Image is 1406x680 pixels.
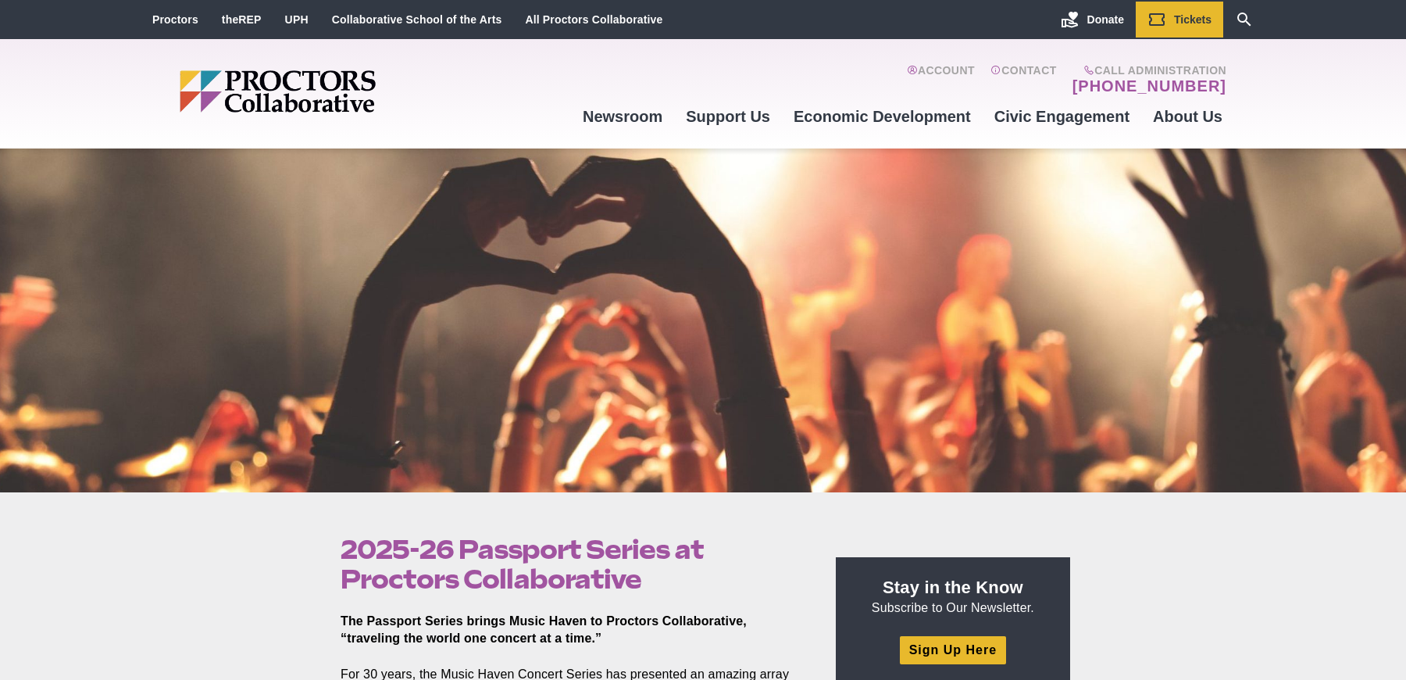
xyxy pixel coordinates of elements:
[883,578,1023,597] strong: Stay in the Know
[1049,2,1136,38] a: Donate
[674,95,782,138] a: Support Us
[341,535,800,594] h1: 2025-26 Passport Series at Proctors Collaborative
[983,95,1141,138] a: Civic Engagement
[571,95,674,138] a: Newsroom
[332,13,502,26] a: Collaborative School of the Arts
[782,95,983,138] a: Economic Development
[900,636,1006,664] a: Sign Up Here
[1136,2,1223,38] a: Tickets
[1087,13,1124,26] span: Donate
[907,64,975,95] a: Account
[1223,2,1265,38] a: Search
[180,70,496,113] img: Proctors logo
[1141,95,1234,138] a: About Us
[1072,77,1226,95] a: [PHONE_NUMBER]
[222,13,262,26] a: theREP
[1068,64,1226,77] span: Call Administration
[152,13,198,26] a: Proctors
[855,576,1051,617] p: Subscribe to Our Newsletter.
[525,13,662,26] a: All Proctors Collaborative
[990,64,1057,95] a: Contact
[285,13,309,26] a: UPH
[341,614,747,645] strong: The Passport Series brings Music Haven to Proctors Collaborative, “traveling the world one concer...
[1174,13,1212,26] span: Tickets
